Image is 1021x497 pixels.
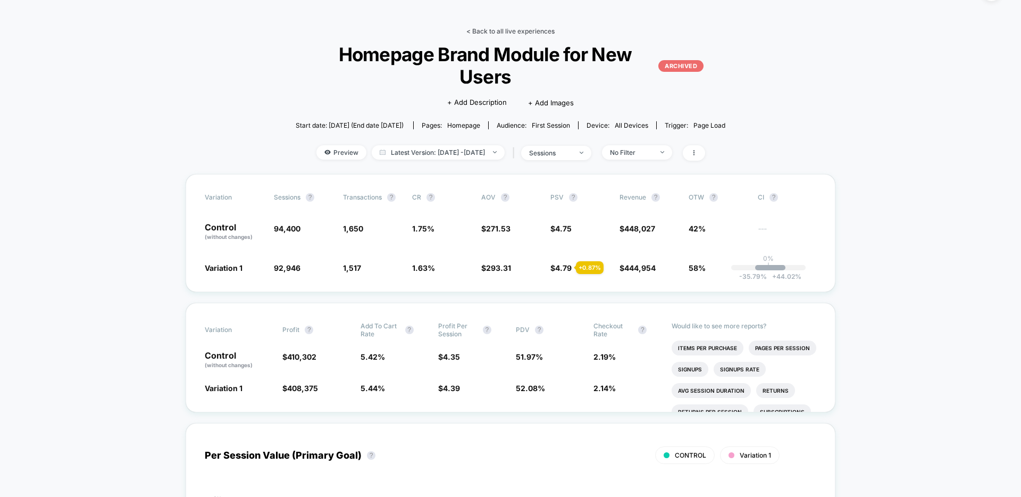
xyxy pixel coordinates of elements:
[593,352,616,361] span: 2.19 %
[672,404,748,419] li: Returns Per Session
[205,351,272,369] p: Control
[620,224,655,233] span: $
[610,148,652,156] div: No Filter
[665,121,725,129] div: Trigger:
[426,193,435,202] button: ?
[367,451,375,460] button: ?
[756,383,795,398] li: Returns
[361,352,385,361] span: 5.42 %
[550,193,564,201] span: PSV
[443,384,460,393] span: 4.39
[772,272,776,280] span: +
[282,326,299,334] span: Profit
[689,193,747,202] span: OTW
[412,263,435,272] span: 1.63 %
[550,263,572,272] span: $
[296,121,404,129] span: Start date: [DATE] (End date [DATE])
[481,193,496,201] span: AOV
[754,404,811,419] li: Subscriptions
[466,27,555,35] a: < Back to all live experiences
[287,352,316,361] span: 410,302
[767,262,769,270] p: |
[516,326,530,334] span: PDV
[493,151,497,153] img: end
[620,263,656,272] span: $
[282,384,318,393] span: $
[689,263,706,272] span: 58%
[672,341,743,355] li: Items Per Purchase
[343,263,361,272] span: 1,517
[576,261,604,274] div: + 0.87 %
[615,121,648,129] span: all devices
[405,326,414,334] button: ?
[660,151,664,153] img: end
[510,145,521,161] span: |
[481,224,510,233] span: $
[205,384,242,393] span: Variation 1
[447,121,480,129] span: homepage
[282,352,316,361] span: $
[412,193,421,201] span: CR
[620,193,646,201] span: Revenue
[529,149,572,157] div: sessions
[205,322,263,338] span: Variation
[205,263,242,272] span: Variation 1
[274,224,300,233] span: 94,400
[497,121,570,129] div: Audience:
[672,322,817,330] p: Would like to see more reports?
[287,384,318,393] span: 408,375
[361,384,385,393] span: 5.44 %
[205,234,253,240] span: (without changes)
[593,384,616,393] span: 2.14 %
[305,326,313,334] button: ?
[316,145,366,160] span: Preview
[578,121,656,129] span: Device:
[672,383,751,398] li: Avg Session Duration
[569,193,578,202] button: ?
[443,352,460,361] span: 4.35
[767,272,801,280] span: 44.02 %
[306,193,314,202] button: ?
[317,43,704,88] span: Homepage Brand Module for New Users
[516,352,543,361] span: 51.97 %
[274,263,300,272] span: 92,946
[580,152,583,154] img: end
[438,352,460,361] span: $
[693,121,725,129] span: Page Load
[658,60,704,72] p: ARCHIVED
[739,272,767,280] span: -35.79 %
[532,121,570,129] span: First Session
[638,326,647,334] button: ?
[486,263,511,272] span: 293.31
[205,193,263,202] span: Variation
[361,322,400,338] span: Add To Cart Rate
[483,326,491,334] button: ?
[555,263,572,272] span: 4.79
[740,451,771,459] span: Variation 1
[624,224,655,233] span: 448,027
[749,341,816,355] li: Pages Per Session
[624,263,656,272] span: 444,954
[422,121,480,129] div: Pages:
[438,322,478,338] span: Profit Per Session
[675,451,706,459] span: CONTROL
[672,362,708,377] li: Signups
[343,193,382,201] span: Transactions
[205,223,263,241] p: Control
[763,254,774,262] p: 0%
[380,150,386,155] img: calendar
[550,224,572,233] span: $
[343,224,363,233] span: 1,650
[528,98,574,107] span: + Add Images
[758,193,816,202] span: CI
[387,193,396,202] button: ?
[438,384,460,393] span: $
[412,224,434,233] span: 1.75 %
[593,322,633,338] span: Checkout Rate
[555,224,572,233] span: 4.75
[501,193,509,202] button: ?
[447,97,507,108] span: + Add Description
[714,362,766,377] li: Signups Rate
[651,193,660,202] button: ?
[372,145,505,160] span: Latest Version: [DATE] - [DATE]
